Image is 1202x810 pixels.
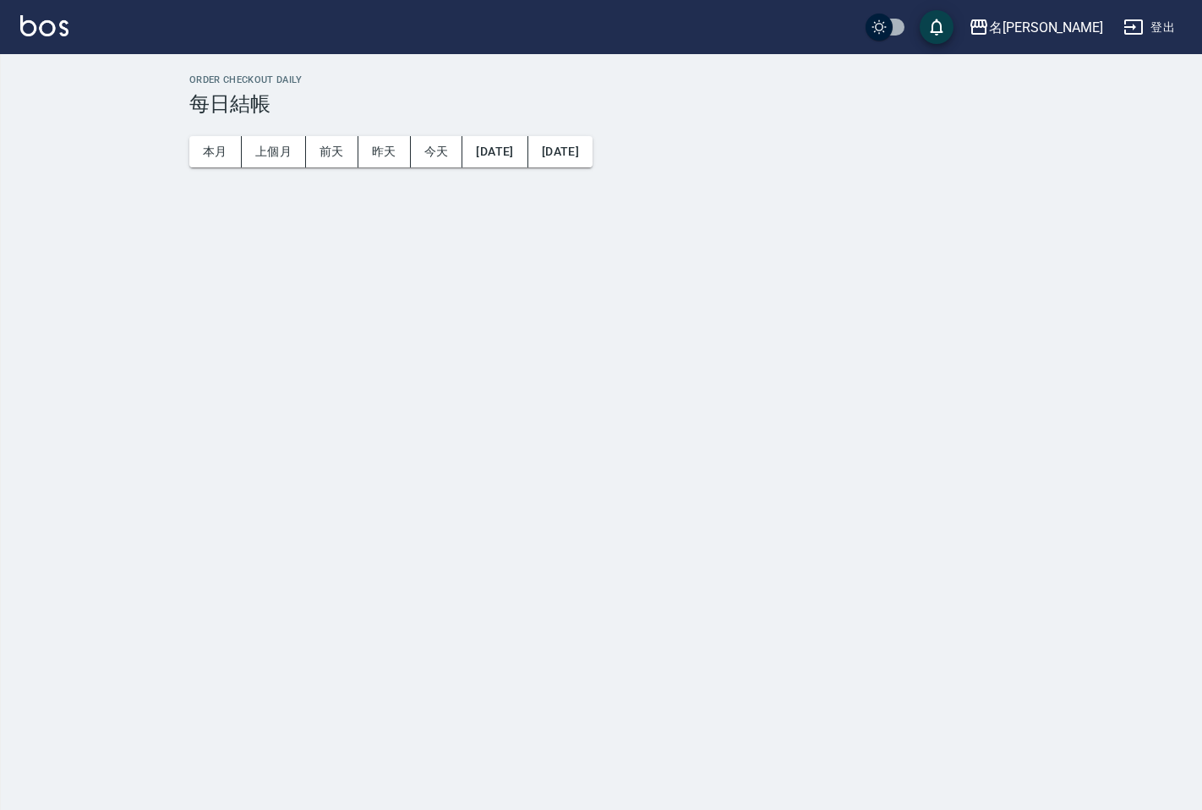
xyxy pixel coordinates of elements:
button: 本月 [189,136,242,167]
h3: 每日結帳 [189,92,1182,116]
button: [DATE] [528,136,593,167]
button: [DATE] [462,136,527,167]
div: 名[PERSON_NAME] [989,17,1103,38]
button: 名[PERSON_NAME] [962,10,1110,45]
h2: Order checkout daily [189,74,1182,85]
img: Logo [20,15,68,36]
button: 今天 [411,136,463,167]
button: 昨天 [358,136,411,167]
button: 前天 [306,136,358,167]
button: 登出 [1117,12,1182,43]
button: save [920,10,953,44]
button: 上個月 [242,136,306,167]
